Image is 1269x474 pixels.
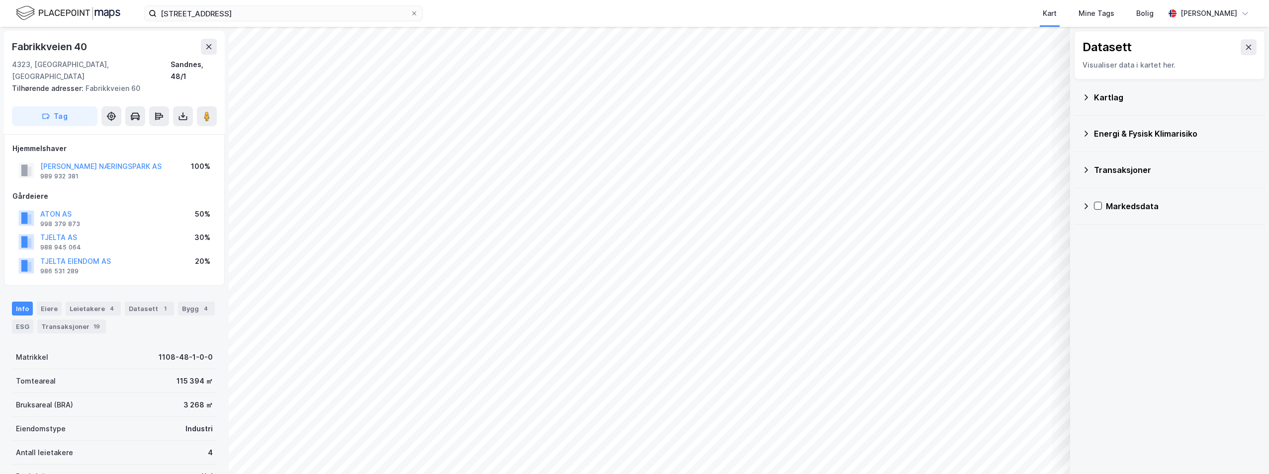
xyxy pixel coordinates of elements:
[12,84,86,92] span: Tilhørende adresser:
[208,447,213,459] div: 4
[195,208,210,220] div: 50%
[40,267,79,275] div: 986 531 289
[16,351,48,363] div: Matrikkel
[1043,7,1057,19] div: Kart
[191,160,210,172] div: 100%
[1106,200,1257,212] div: Markedsdata
[1094,91,1257,103] div: Kartlag
[1094,128,1257,140] div: Energi & Fysisk Klimarisiko
[16,399,73,411] div: Bruksareal (BRA)
[12,39,89,55] div: Fabrikkveien 40
[195,255,210,267] div: 20%
[1136,7,1154,19] div: Bolig
[12,106,97,126] button: Tag
[40,172,79,180] div: 989 932 381
[12,82,209,94] div: Fabrikkveien 60
[171,59,217,82] div: Sandnes, 48/1
[1083,39,1132,55] div: Datasett
[157,6,410,21] input: Søk på adresse, matrikkel, gårdeiere, leietakere eller personer
[12,59,171,82] div: 4323, [GEOGRAPHIC_DATA], [GEOGRAPHIC_DATA]
[178,302,215,316] div: Bygg
[201,304,211,314] div: 4
[159,351,213,363] div: 1108-48-1-0-0
[16,447,73,459] div: Antall leietakere
[16,4,120,22] img: logo.f888ab2527a4732fd821a326f86c7f29.svg
[12,319,33,333] div: ESG
[40,243,81,251] div: 988 945 064
[1094,164,1257,176] div: Transaksjoner
[185,423,213,435] div: Industri
[194,232,210,243] div: 30%
[12,190,216,202] div: Gårdeiere
[125,302,174,316] div: Datasett
[91,321,102,331] div: 19
[37,319,106,333] div: Transaksjoner
[66,302,121,316] div: Leietakere
[1219,426,1269,474] div: Kontrollprogram for chat
[183,399,213,411] div: 3 268 ㎡
[12,302,33,316] div: Info
[1180,7,1237,19] div: [PERSON_NAME]
[1083,59,1257,71] div: Visualiser data i kartet her.
[12,143,216,155] div: Hjemmelshaver
[177,375,213,387] div: 115 394 ㎡
[16,375,56,387] div: Tomteareal
[40,220,80,228] div: 998 379 873
[1079,7,1114,19] div: Mine Tags
[107,304,117,314] div: 4
[1219,426,1269,474] iframe: Chat Widget
[37,302,62,316] div: Eiere
[16,423,66,435] div: Eiendomstype
[160,304,170,314] div: 1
